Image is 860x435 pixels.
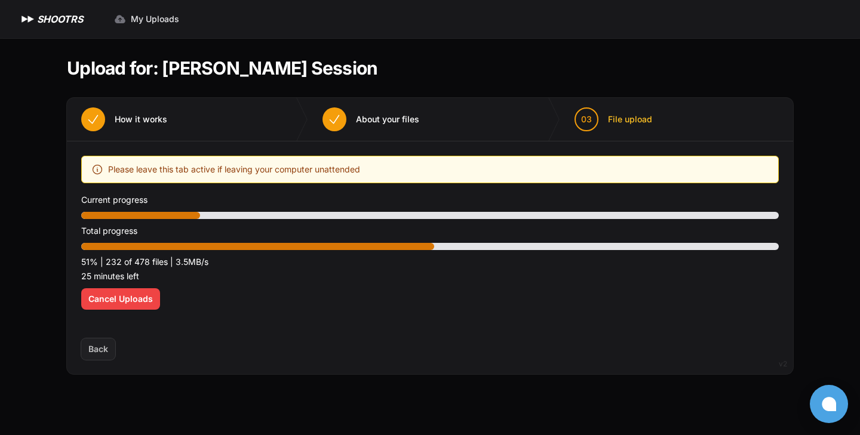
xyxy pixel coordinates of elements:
[356,113,419,125] span: About your files
[108,162,360,177] span: Please leave this tab active if leaving your computer unattended
[81,255,779,269] p: 51% | 232 of 478 files | 3.5MB/s
[67,98,182,141] button: How it works
[19,12,37,26] img: SHOOTRS
[81,193,779,207] p: Current progress
[81,288,160,310] button: Cancel Uploads
[115,113,167,125] span: How it works
[608,113,652,125] span: File upload
[581,113,592,125] span: 03
[107,8,186,30] a: My Uploads
[560,98,666,141] button: 03 File upload
[308,98,434,141] button: About your files
[88,293,153,305] span: Cancel Uploads
[81,224,779,238] p: Total progress
[810,385,848,423] button: Open chat window
[19,12,83,26] a: SHOOTRS SHOOTRS
[131,13,179,25] span: My Uploads
[779,357,787,371] div: v2
[37,12,83,26] h1: SHOOTRS
[67,57,377,79] h1: Upload for: [PERSON_NAME] Session
[81,269,779,283] p: 25 minutes left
